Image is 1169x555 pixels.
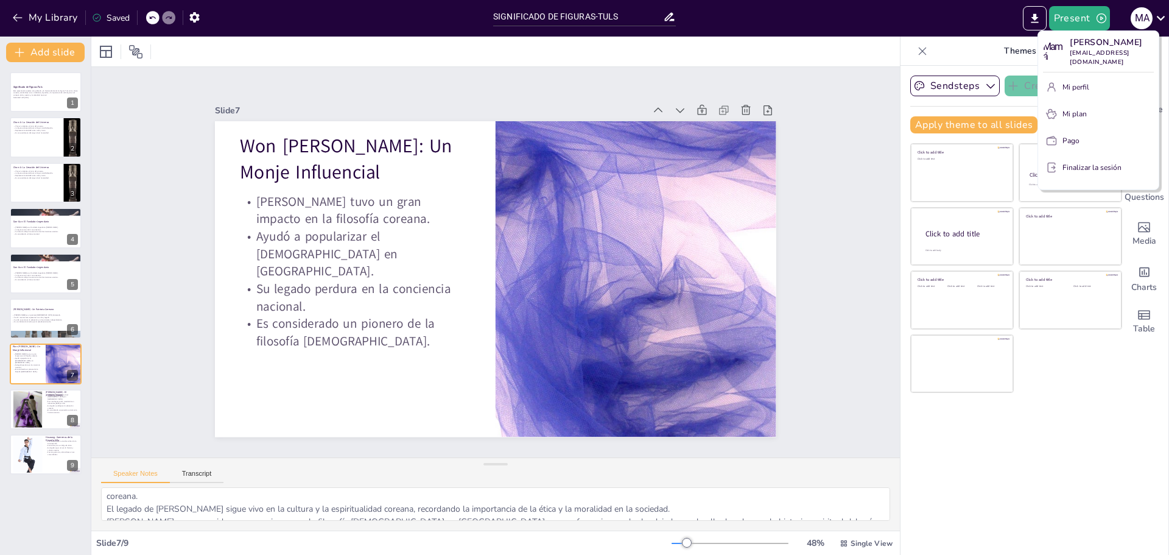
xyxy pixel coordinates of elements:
[1062,109,1087,119] font: Mi plan
[1043,77,1154,97] button: Mi perfil
[1043,41,1062,62] font: mamá
[1070,49,1129,66] font: [EMAIL_ADDRESS][DOMAIN_NAME]
[1043,158,1154,177] button: Finalizar la sesión
[1043,131,1154,150] button: Pago
[1062,82,1089,92] font: Mi perfil
[1043,104,1154,124] button: Mi plan
[1070,37,1143,48] font: [PERSON_NAME]
[1062,163,1122,172] font: Finalizar la sesión
[1062,136,1079,146] font: Pago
